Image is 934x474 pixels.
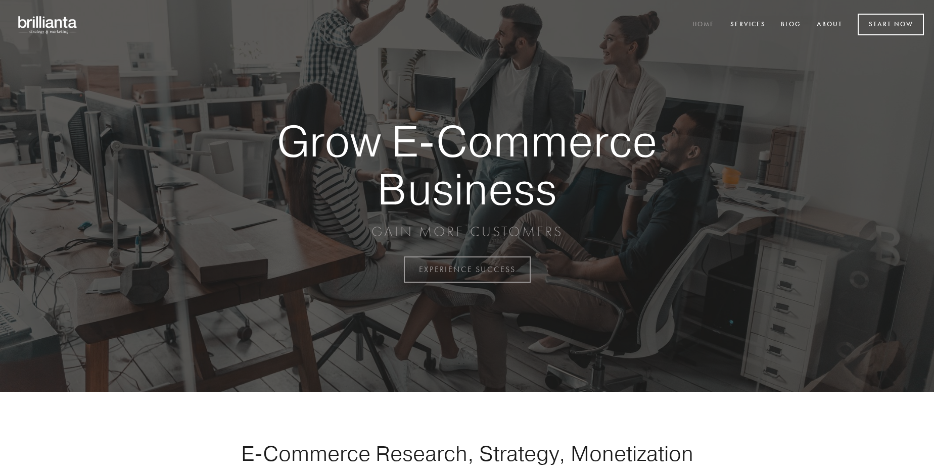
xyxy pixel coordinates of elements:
h1: E-Commerce Research, Strategy, Monetization [209,441,725,466]
strong: Grow E-Commerce Business [242,117,692,213]
a: Home [686,17,721,33]
a: EXPERIENCE SUCCESS [404,256,531,283]
a: Start Now [858,14,924,35]
p: GAIN MORE CUSTOMERS [242,223,692,241]
img: brillianta - research, strategy, marketing [10,10,86,39]
a: Services [724,17,772,33]
a: Blog [774,17,808,33]
a: About [810,17,849,33]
